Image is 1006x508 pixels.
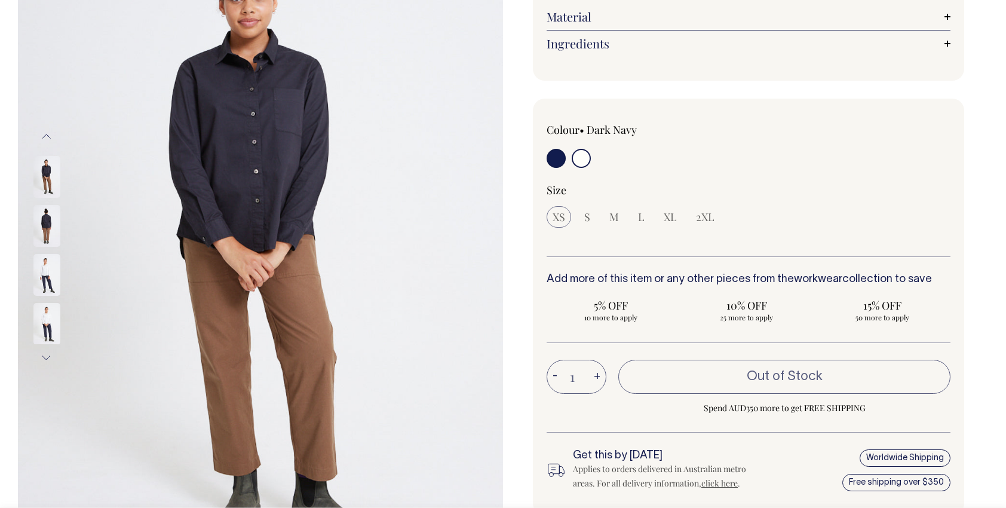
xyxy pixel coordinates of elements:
[553,313,669,322] span: 10 more to apply
[688,298,805,313] span: 10% OFF
[547,295,675,326] input: 5% OFF 10 more to apply
[584,210,590,224] span: S
[33,303,60,345] img: off-white
[658,206,683,228] input: XL
[618,360,950,393] button: Out of Stock
[547,365,563,389] button: -
[547,123,708,137] div: Colour
[579,123,584,137] span: •
[547,274,950,286] h6: Add more of this item or any other pieces from the collection to save
[33,254,60,296] img: off-white
[690,206,720,228] input: 2XL
[553,210,565,224] span: XS
[696,210,714,224] span: 2XL
[824,298,941,313] span: 15% OFF
[547,10,950,24] a: Material
[747,371,823,382] span: Out of Stock
[587,123,637,137] label: Dark Navy
[547,206,571,228] input: XS
[33,156,60,198] img: dark-navy
[573,450,767,462] h6: Get this by [DATE]
[38,344,56,371] button: Next
[664,210,677,224] span: XL
[638,210,645,224] span: L
[573,462,767,491] div: Applies to orders delivered in Australian metro areas. For all delivery information, .
[547,36,950,51] a: Ingredients
[553,298,669,313] span: 5% OFF
[794,274,842,284] a: workwear
[38,123,56,150] button: Previous
[578,206,596,228] input: S
[701,478,738,489] a: click here
[632,206,651,228] input: L
[818,295,947,326] input: 15% OFF 50 more to apply
[603,206,625,228] input: M
[588,365,606,389] button: +
[609,210,619,224] span: M
[33,205,60,247] img: dark-navy
[824,313,941,322] span: 50 more to apply
[688,313,805,322] span: 25 more to apply
[547,183,950,197] div: Size
[682,295,811,326] input: 10% OFF 25 more to apply
[618,401,950,415] span: Spend AUD350 more to get FREE SHIPPING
